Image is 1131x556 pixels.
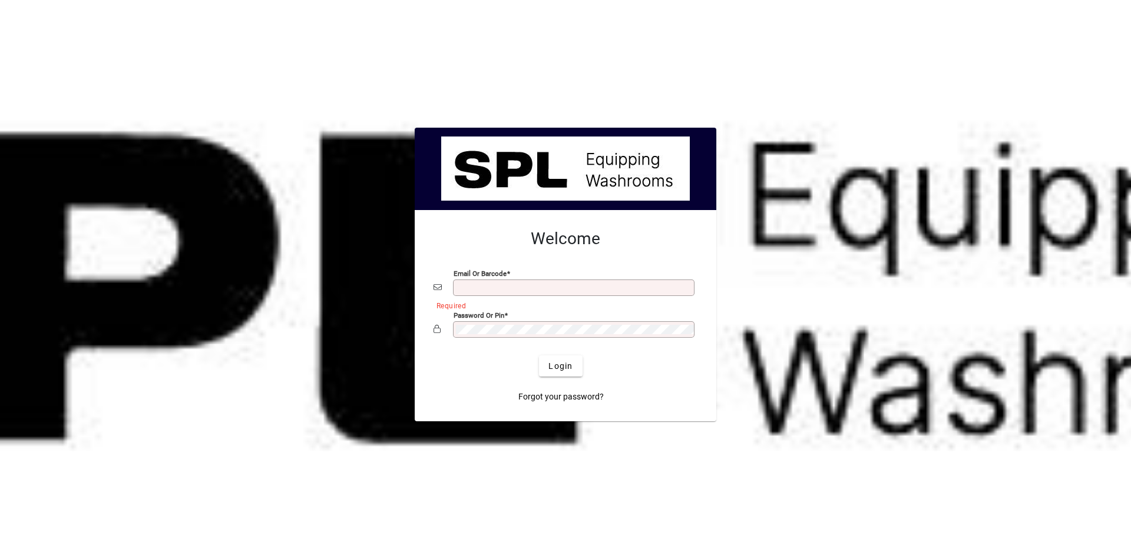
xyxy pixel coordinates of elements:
[518,391,604,403] span: Forgot your password?
[434,229,697,249] h2: Welcome
[548,360,573,372] span: Login
[454,311,504,319] mat-label: Password or Pin
[454,269,507,278] mat-label: Email or Barcode
[539,355,582,377] button: Login
[436,299,688,311] mat-error: Required
[514,386,609,407] a: Forgot your password?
